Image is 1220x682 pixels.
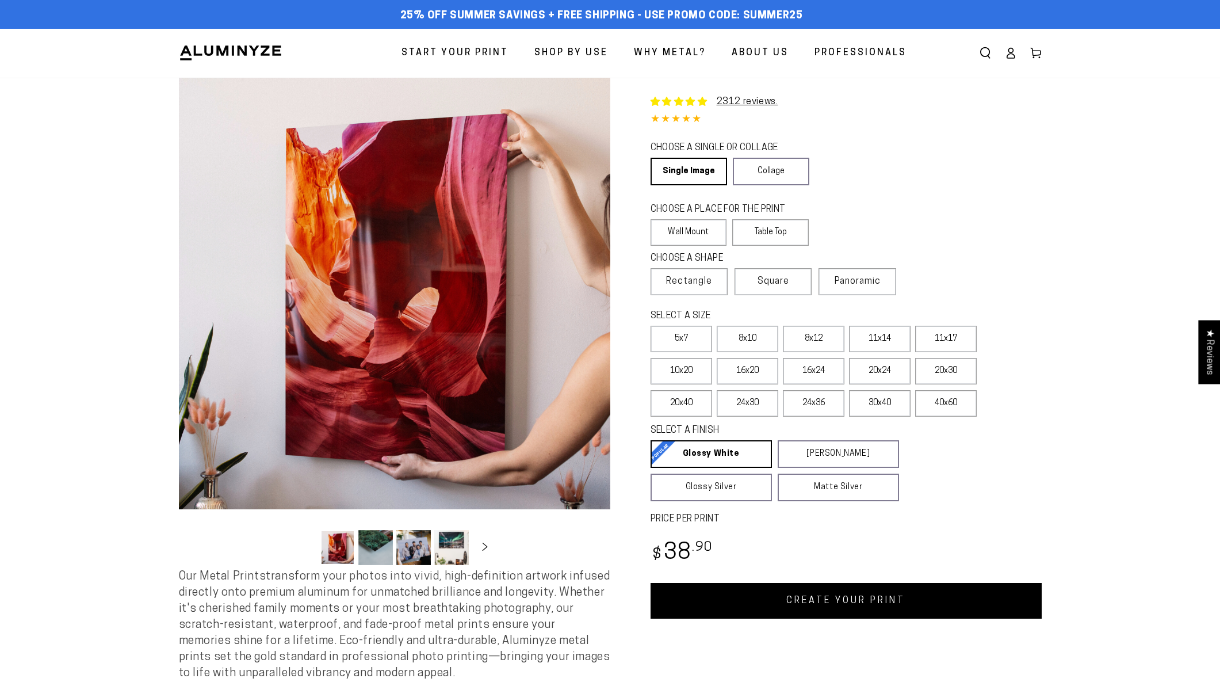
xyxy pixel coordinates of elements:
[651,513,1042,526] label: PRICE PER PRINT
[320,530,355,565] button: Load image 1 in gallery view
[179,44,282,62] img: Aluminyze
[758,275,789,288] span: Square
[849,390,911,417] label: 30x40
[733,158,809,185] a: Collage
[179,571,610,679] span: Our Metal Prints transform your photos into vivid, high-definition artwork infused directly onto ...
[393,38,517,68] a: Start Your Print
[534,45,608,62] span: Shop By Use
[915,326,977,352] label: 11x17
[717,358,778,384] label: 16x20
[732,219,809,246] label: Table Top
[651,112,1042,128] div: 4.85 out of 5.0 stars
[1198,320,1220,384] div: Click to open Judge.me floating reviews tab
[732,45,789,62] span: About Us
[652,547,662,563] span: $
[472,535,498,560] button: Slide right
[396,530,431,565] button: Load image 3 in gallery view
[651,542,713,565] bdi: 38
[778,474,899,501] a: Matte Silver
[651,219,727,246] label: Wall Mount
[651,390,712,417] label: 20x40
[717,326,778,352] label: 8x10
[915,390,977,417] label: 40x60
[358,530,393,565] button: Load image 2 in gallery view
[651,440,772,468] a: Glossy White
[292,535,317,560] button: Slide left
[434,530,469,565] button: Load image 4 in gallery view
[778,440,899,468] a: [PERSON_NAME]
[651,310,881,323] legend: SELECT A SIZE
[717,390,778,417] label: 24x30
[783,326,844,352] label: 8x12
[651,358,712,384] label: 10x20
[400,10,803,22] span: 25% off Summer Savings + Free Shipping - Use Promo Code: SUMMER25
[651,142,799,155] legend: CHOOSE A SINGLE OR COLLAGE
[915,358,977,384] label: 20x30
[806,38,915,68] a: Professionals
[973,40,998,66] summary: Search our site
[651,326,712,352] label: 5x7
[814,45,907,62] span: Professionals
[651,203,798,216] legend: CHOOSE A PLACE FOR THE PRINT
[666,275,712,288] span: Rectangle
[651,474,772,501] a: Glossy Silver
[717,97,778,106] a: 2312 reviews.
[634,45,706,62] span: Why Metal?
[651,158,727,185] a: Single Image
[849,358,911,384] label: 20x24
[651,583,1042,619] a: CREATE YOUR PRINT
[723,38,797,68] a: About Us
[783,390,844,417] label: 24x36
[692,541,713,554] sup: .90
[783,358,844,384] label: 16x24
[651,424,871,437] legend: SELECT A FINISH
[835,277,881,286] span: Panoramic
[401,45,508,62] span: Start Your Print
[625,38,714,68] a: Why Metal?
[179,78,610,569] media-gallery: Gallery Viewer
[651,252,800,265] legend: CHOOSE A SHAPE
[526,38,617,68] a: Shop By Use
[849,326,911,352] label: 11x14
